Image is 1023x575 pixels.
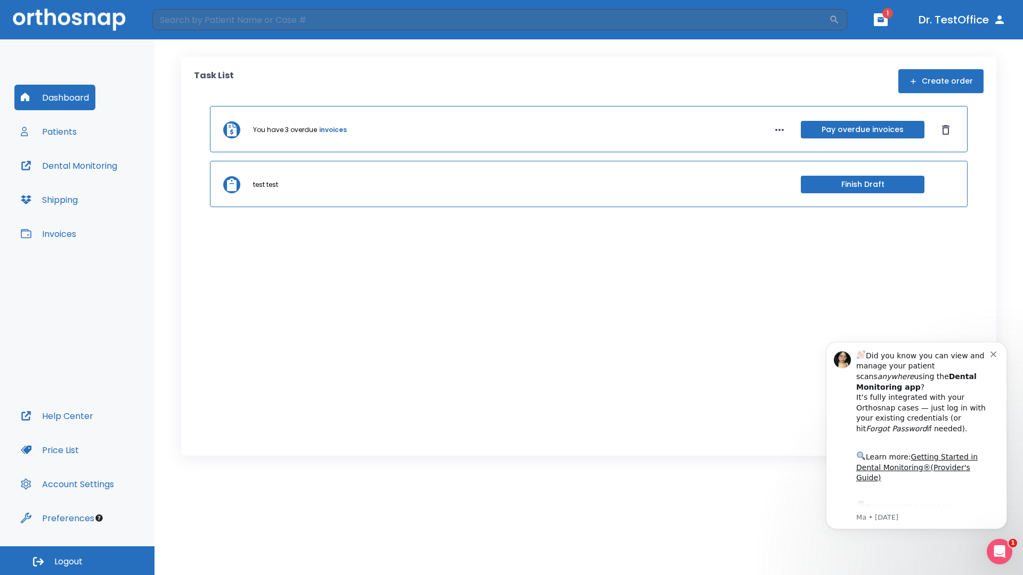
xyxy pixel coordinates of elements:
[14,187,84,212] button: Shipping
[14,403,100,429] button: Help Center
[801,121,924,138] button: Pay overdue invoices
[54,556,83,568] span: Logout
[14,505,101,531] button: Preferences
[13,9,126,30] img: Orthosnap
[14,471,120,497] button: Account Settings
[253,125,317,135] p: You have 3 overdue
[94,513,104,523] div: Tooltip anchor
[801,176,924,193] button: Finish Draft
[14,153,124,178] button: Dental Monitoring
[914,10,1010,29] button: Dr. TestOffice
[14,221,83,247] button: Invoices
[1009,539,1017,547] span: 1
[937,121,954,138] button: Dismiss
[14,437,85,463] button: Price List
[319,125,347,135] a: invoices
[898,69,984,93] button: Create order
[882,8,893,19] span: 1
[253,180,278,190] p: test test
[152,9,829,30] input: Search by Patient Name or Case #
[14,119,83,144] button: Patients
[14,85,95,110] button: Dashboard
[987,539,1012,564] iframe: Intercom live chat
[810,328,1023,570] iframe: Intercom notifications message
[194,69,234,93] p: Task List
